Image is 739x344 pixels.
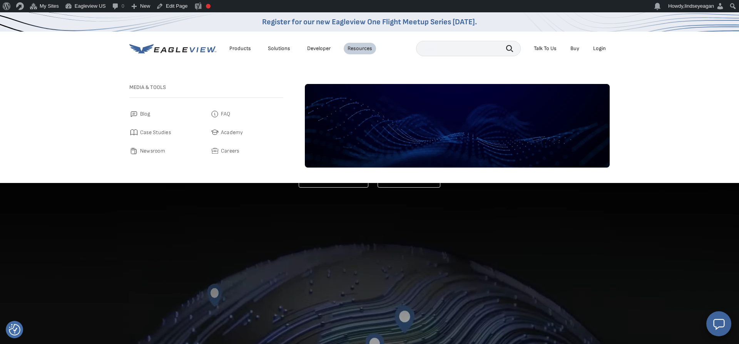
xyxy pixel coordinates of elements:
[9,324,20,336] button: Consent Preferences
[129,146,139,156] img: newsroom.svg
[570,45,579,52] a: Buy
[221,146,239,156] span: Careers
[129,146,202,156] a: Newsroom
[129,109,202,119] a: Blog
[129,84,283,91] h3: Media & Tools
[140,146,165,156] span: Newsroom
[534,45,557,52] div: Talk To Us
[210,146,219,156] img: careers.svg
[129,128,202,137] a: Case Studies
[307,45,331,52] a: Developer
[210,128,283,137] a: Academy
[129,128,139,137] img: case_studies.svg
[210,109,283,119] a: FAQ
[268,45,290,52] div: Solutions
[305,84,610,168] img: default-image.webp
[221,128,243,137] span: Academy
[684,3,714,9] span: lindseyeagan
[210,128,219,137] img: academy.svg
[221,109,231,119] span: FAQ
[593,45,606,52] div: Login
[229,45,251,52] div: Products
[9,324,20,336] img: Revisit consent button
[140,109,150,119] span: Blog
[129,109,139,119] img: blog.svg
[140,128,171,137] span: Case Studies
[706,311,731,336] button: Open chat window
[416,41,521,56] input: Search
[206,4,211,8] div: Needs improvement
[210,109,219,119] img: faq.svg
[348,45,372,52] div: Resources
[210,146,283,156] a: Careers
[262,17,477,27] a: Register for our new Eagleview One Flight Meetup Series [DATE].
